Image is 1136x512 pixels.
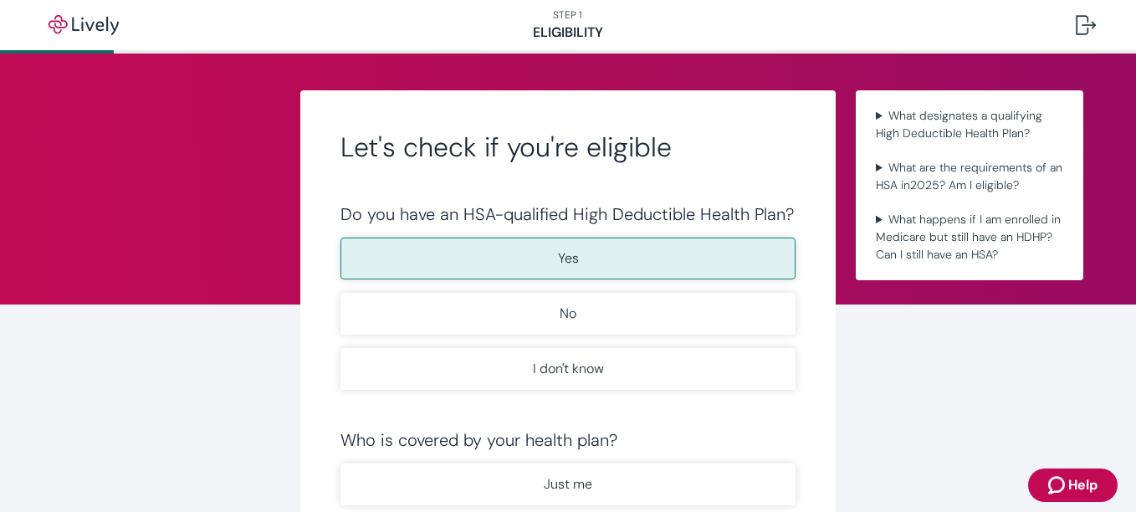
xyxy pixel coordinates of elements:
img: Lively [37,15,130,35]
button: No [340,293,796,335]
button: Log out [1062,5,1109,45]
button: Yes [340,238,796,279]
svg: Zendesk support icon [1048,475,1068,495]
summary: What happens if I am enrolled in Medicare but still have an HDHP? Can I still have an HSA? [869,207,1070,267]
span: Help [1068,475,1098,495]
p: I don't know [533,359,604,379]
button: I don't know [340,348,796,390]
h2: Let's check if you're eligible [340,131,796,164]
button: Zendesk support iconHelp [1028,468,1118,502]
p: Yes [558,248,579,269]
div: Do you have an HSA-qualified High Deductible Health Plan? [340,204,796,224]
button: Just me [340,463,796,505]
summary: What designates a qualifying High Deductible Health Plan? [869,104,1070,146]
p: Just me [544,474,592,494]
summary: What are the requirements of an HSA in2025? Am I eligible? [869,156,1070,197]
div: Who is covered by your health plan? [340,430,796,450]
p: No [560,304,576,324]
